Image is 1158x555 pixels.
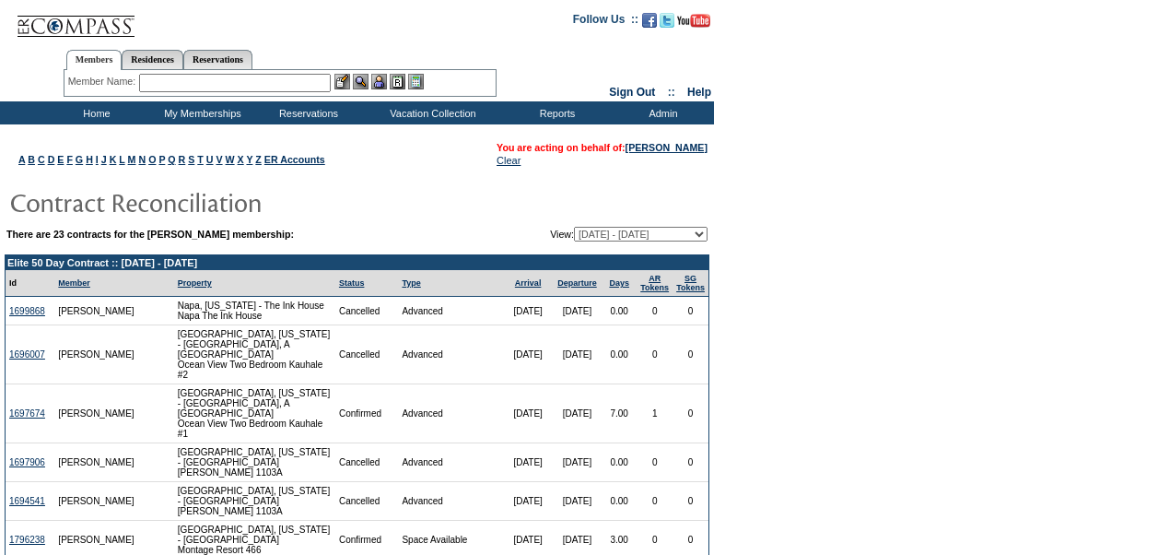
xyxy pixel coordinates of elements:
[353,74,368,89] img: View
[48,154,55,165] a: D
[174,325,335,384] td: [GEOGRAPHIC_DATA], [US_STATE] - [GEOGRAPHIC_DATA], A [GEOGRAPHIC_DATA] Ocean View Two Bedroom Kau...
[110,154,117,165] a: K
[66,154,73,165] a: F
[602,384,637,443] td: 7.00
[255,154,262,165] a: Z
[497,142,708,153] span: You are acting on behalf of:
[398,384,503,443] td: Advanced
[557,278,597,288] a: Departure
[660,13,674,28] img: Follow us on Twitter
[264,154,325,165] a: ER Accounts
[238,154,244,165] a: X
[503,297,552,325] td: [DATE]
[197,154,204,165] a: T
[158,154,165,165] a: P
[178,278,212,288] a: Property
[119,154,124,165] a: L
[216,154,222,165] a: V
[339,278,365,288] a: Status
[128,154,136,165] a: M
[637,384,673,443] td: 1
[148,154,156,165] a: O
[398,482,503,521] td: Advanced
[335,443,399,482] td: Cancelled
[602,297,637,325] td: 0.00
[86,154,93,165] a: H
[573,11,638,33] td: Follow Us ::
[9,183,378,220] img: pgTtlContractReconciliation.gif
[335,325,399,384] td: Cancelled
[687,86,711,99] a: Help
[359,101,502,124] td: Vacation Collection
[57,154,64,165] a: E
[515,278,542,288] a: Arrival
[246,154,252,165] a: Y
[660,18,674,30] a: Follow us on Twitter
[226,154,235,165] a: W
[390,74,405,89] img: Reservations
[642,13,657,28] img: Become our fan on Facebook
[673,297,708,325] td: 0
[101,154,107,165] a: J
[253,101,359,124] td: Reservations
[54,482,139,521] td: [PERSON_NAME]
[553,384,602,443] td: [DATE]
[147,101,253,124] td: My Memberships
[28,154,35,165] a: B
[174,482,335,521] td: [GEOGRAPHIC_DATA], [US_STATE] - [GEOGRAPHIC_DATA] [PERSON_NAME] 1103A
[673,384,708,443] td: 0
[460,227,708,242] td: View:
[371,74,387,89] img: Impersonate
[602,482,637,521] td: 0.00
[54,297,139,325] td: [PERSON_NAME]
[9,535,45,545] a: 1796238
[38,154,45,165] a: C
[637,325,673,384] td: 0
[502,101,608,124] td: Reports
[609,278,629,288] a: Days
[18,154,25,165] a: A
[54,384,139,443] td: [PERSON_NAME]
[9,496,45,506] a: 1694541
[673,482,708,521] td: 0
[174,297,335,325] td: Napa, [US_STATE] - The Ink House Napa The Ink House
[206,154,214,165] a: U
[174,443,335,482] td: [GEOGRAPHIC_DATA], [US_STATE] - [GEOGRAPHIC_DATA] [PERSON_NAME] 1103A
[96,154,99,165] a: I
[553,443,602,482] td: [DATE]
[58,278,90,288] a: Member
[183,50,252,69] a: Reservations
[76,154,83,165] a: G
[9,408,45,419] a: 1697674
[553,297,602,325] td: [DATE]
[66,50,123,70] a: Members
[503,325,552,384] td: [DATE]
[179,154,186,165] a: R
[9,457,45,467] a: 1697906
[335,297,399,325] td: Cancelled
[174,384,335,443] td: [GEOGRAPHIC_DATA], [US_STATE] - [GEOGRAPHIC_DATA], A [GEOGRAPHIC_DATA] Ocean View Two Bedroom Kau...
[637,443,673,482] td: 0
[68,74,139,89] div: Member Name:
[398,297,503,325] td: Advanced
[9,306,45,316] a: 1699868
[553,325,602,384] td: [DATE]
[402,278,420,288] a: Type
[9,349,45,360] a: 1696007
[188,154,194,165] a: S
[609,86,655,99] a: Sign Out
[602,443,637,482] td: 0.00
[41,101,147,124] td: Home
[138,154,146,165] a: N
[6,229,294,240] b: There are 23 contracts for the [PERSON_NAME] membership:
[398,443,503,482] td: Advanced
[640,274,669,292] a: ARTokens
[54,443,139,482] td: [PERSON_NAME]
[637,297,673,325] td: 0
[6,270,54,297] td: Id
[677,14,710,28] img: Subscribe to our YouTube Channel
[6,255,708,270] td: Elite 50 Day Contract :: [DATE] - [DATE]
[122,50,183,69] a: Residences
[503,443,552,482] td: [DATE]
[677,18,710,30] a: Subscribe to our YouTube Channel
